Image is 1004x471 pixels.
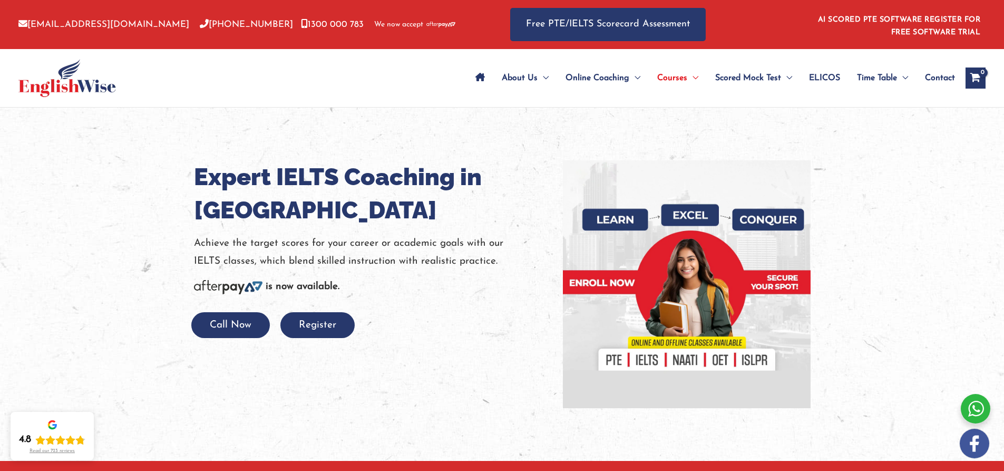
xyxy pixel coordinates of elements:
[818,16,981,36] a: AI SCORED PTE SOFTWARE REGISTER FOR FREE SOFTWARE TRIAL
[563,160,811,408] img: banner-new-img
[917,60,955,97] a: Contact
[849,60,917,97] a: Time TableMenu Toggle
[649,60,707,97] a: CoursesMenu Toggle
[191,312,270,338] button: Call Now
[30,448,75,454] div: Read our 723 reviews
[19,434,31,446] div: 4.8
[566,60,629,97] span: Online Coaching
[502,60,538,97] span: About Us
[557,60,649,97] a: Online CoachingMenu Toggle
[510,8,706,41] a: Free PTE/IELTS Scorecard Assessment
[538,60,549,97] span: Menu Toggle
[280,320,355,330] a: Register
[801,60,849,97] a: ELICOS
[960,429,989,458] img: white-facebook.png
[280,312,355,338] button: Register
[19,434,85,446] div: Rating: 4.8 out of 5
[18,59,116,97] img: cropped-ew-logo
[657,60,687,97] span: Courses
[493,60,557,97] a: About UsMenu Toggle
[194,160,547,227] h1: Expert IELTS Coaching in [GEOGRAPHIC_DATA]
[194,235,547,270] p: Achieve the target scores for your career or academic goals with our IELTS classes, which blend s...
[374,20,423,30] span: We now accept
[266,282,339,292] b: is now available.
[812,7,986,42] aside: Header Widget 1
[18,20,189,29] a: [EMAIL_ADDRESS][DOMAIN_NAME]
[426,22,455,27] img: Afterpay-Logo
[629,60,640,97] span: Menu Toggle
[925,60,955,97] span: Contact
[200,20,293,29] a: [PHONE_NUMBER]
[687,60,698,97] span: Menu Toggle
[781,60,792,97] span: Menu Toggle
[194,280,262,294] img: Afterpay-Logo
[467,60,955,97] nav: Site Navigation: Main Menu
[897,60,908,97] span: Menu Toggle
[191,320,270,330] a: Call Now
[301,20,364,29] a: 1300 000 783
[857,60,897,97] span: Time Table
[707,60,801,97] a: Scored Mock TestMenu Toggle
[715,60,781,97] span: Scored Mock Test
[809,60,840,97] span: ELICOS
[966,68,986,89] a: View Shopping Cart, empty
